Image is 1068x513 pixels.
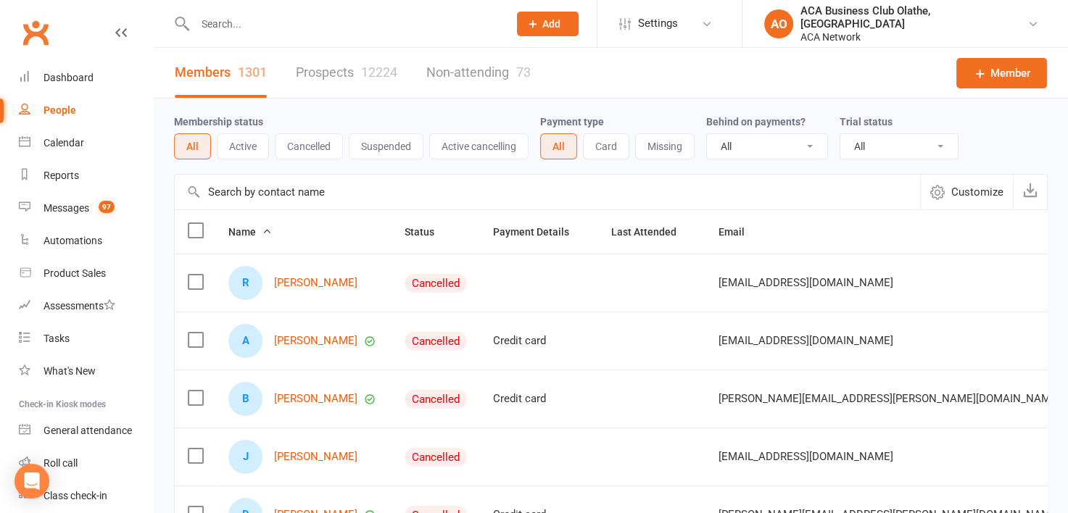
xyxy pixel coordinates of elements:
span: Member [990,64,1030,82]
button: Payment Details [493,223,585,241]
div: Open Intercom Messenger [15,464,49,499]
div: Calendar [44,137,84,149]
a: Prospects12224 [296,48,397,98]
a: General attendance kiosk mode [19,414,153,447]
input: Search by contact name [175,175,920,209]
a: Clubworx [17,14,54,51]
button: Suspended [349,133,423,159]
button: Last Attended [611,223,692,241]
a: Automations [19,225,153,257]
div: Cancelled [405,390,467,409]
button: Add [517,12,579,36]
div: Brent [228,382,262,416]
span: [PERSON_NAME][EMAIL_ADDRESS][PERSON_NAME][DOMAIN_NAME] [719,385,1060,412]
div: Credit card [493,335,585,347]
a: Messages 97 [19,192,153,225]
div: Julie [228,440,262,474]
span: Add [542,18,560,30]
a: Non-attending73 [426,48,531,98]
button: All [174,133,211,159]
div: Roll call [44,457,78,469]
div: Cancelled [405,448,467,467]
div: 1301 [238,64,267,80]
a: Calendar [19,127,153,159]
button: Active [217,133,269,159]
button: Card [583,133,629,159]
label: Behind on payments? [706,116,806,128]
a: [PERSON_NAME] [274,335,357,347]
button: Email [719,223,761,241]
a: [PERSON_NAME] [274,451,357,463]
span: Payment Details [493,226,585,238]
span: Customize [951,183,1003,201]
a: Reports [19,159,153,192]
a: Member [956,58,1047,88]
a: [PERSON_NAME] [274,277,357,289]
div: Reports [44,170,79,181]
div: 73 [516,64,531,80]
div: People [44,104,76,116]
label: Membership status [174,116,263,128]
div: Aarti [228,324,262,358]
div: ACA Network [800,30,1027,43]
button: Active cancelling [429,133,529,159]
div: Product Sales [44,267,106,279]
a: Product Sales [19,257,153,290]
a: Roll call [19,447,153,480]
a: Dashboard [19,62,153,94]
a: People [19,94,153,127]
span: Name [228,226,272,238]
span: Status [405,226,450,238]
a: Members1301 [175,48,267,98]
span: 97 [99,201,115,213]
div: Cancelled [405,332,467,351]
span: [EMAIL_ADDRESS][DOMAIN_NAME] [719,327,893,354]
span: Settings [638,7,678,40]
div: AO [764,9,793,38]
button: Missing [635,133,695,159]
button: Cancelled [275,133,343,159]
div: ACA Business Club Olathe, [GEOGRAPHIC_DATA] [800,4,1027,30]
div: Credit card [493,393,585,405]
div: What's New [44,365,96,377]
button: All [540,133,577,159]
span: Last Attended [611,226,692,238]
div: Dashboard [44,72,94,83]
div: Automations [44,235,102,246]
button: Status [405,223,450,241]
a: [PERSON_NAME] [274,393,357,405]
div: General attendance [44,425,132,436]
button: Name [228,223,272,241]
label: Trial status [840,116,893,128]
span: Email [719,226,761,238]
div: Ruqayyah [228,266,262,300]
input: Search... [191,14,498,34]
div: 12224 [361,64,397,80]
span: [EMAIL_ADDRESS][DOMAIN_NAME] [719,443,893,470]
div: Cancelled [405,274,467,293]
a: Class kiosk mode [19,480,153,512]
div: Tasks [44,333,70,344]
span: [EMAIL_ADDRESS][DOMAIN_NAME] [719,269,893,296]
button: Customize [920,175,1013,209]
a: Tasks [19,322,153,355]
div: Class check-in [44,490,107,501]
label: Payment type [540,116,604,128]
a: What's New [19,355,153,388]
div: Assessments [44,300,115,312]
div: Messages [44,202,89,214]
a: Assessments [19,290,153,322]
